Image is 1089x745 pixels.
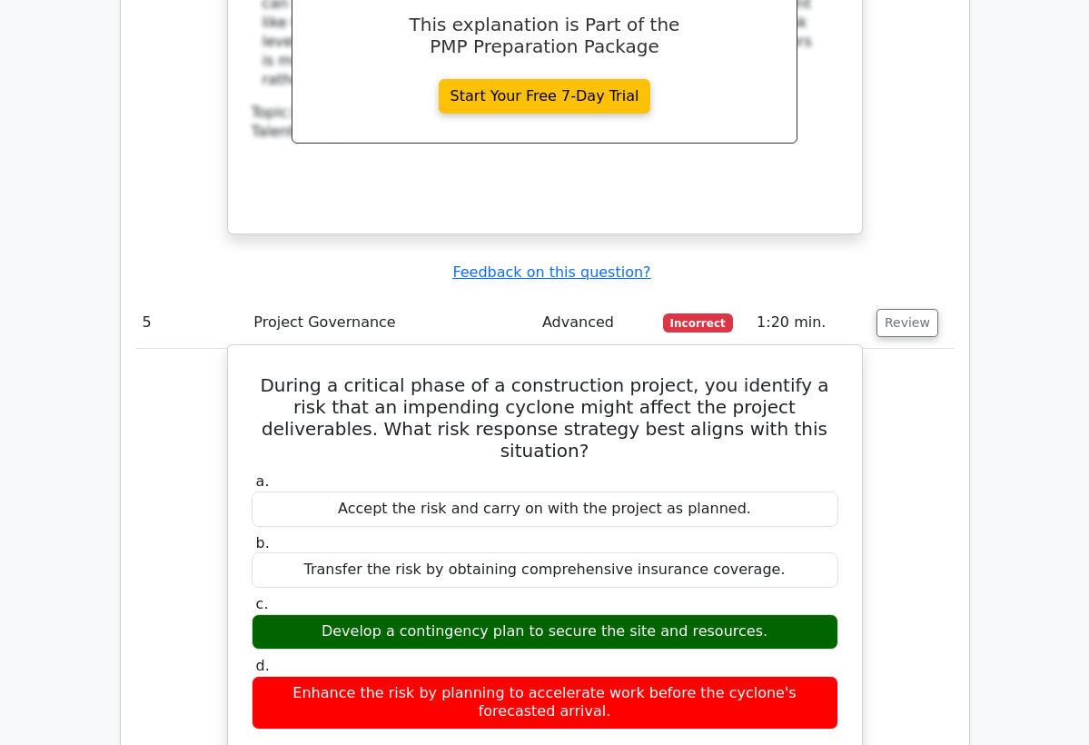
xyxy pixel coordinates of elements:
[246,297,535,349] td: Project Governance
[256,534,270,551] span: b.
[252,104,838,142] div: Talent Triangle:
[252,104,838,123] div: Topic:
[256,472,270,490] span: a.
[256,657,270,674] span: d.
[876,309,938,337] button: Review
[439,79,651,114] a: Start Your Free 7-Day Trial
[250,374,840,462] h5: During a critical phase of a construction project, you identify a risk that an impending cyclone ...
[252,614,838,650] div: Develop a contingency plan to secure the site and resources.
[252,676,838,730] div: Enhance the risk by planning to accelerate work before the cyclone's forecasted arrival.
[535,297,656,349] td: Advanced
[452,263,650,281] a: Feedback on this question?
[135,297,247,349] td: 5
[663,313,733,332] span: Incorrect
[252,492,838,527] div: Accept the risk and carry on with the project as planned.
[256,595,269,612] span: c.
[749,297,869,349] td: 1:20 min.
[252,552,838,588] div: Transfer the risk by obtaining comprehensive insurance coverage.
